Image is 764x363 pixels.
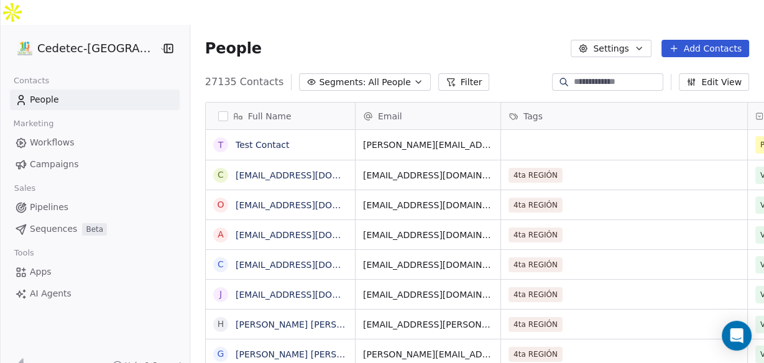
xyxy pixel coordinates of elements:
button: Filter [438,73,490,91]
button: Add Contacts [661,40,749,57]
button: Cedetec-[GEOGRAPHIC_DATA] [15,38,150,59]
a: [EMAIL_ADDRESS][DOMAIN_NAME] [236,230,388,240]
a: [EMAIL_ADDRESS][DOMAIN_NAME] [236,260,388,270]
a: Apps [10,262,180,282]
span: [EMAIL_ADDRESS][DOMAIN_NAME] [363,259,493,271]
span: Contacts [8,71,55,90]
span: People [205,39,262,58]
span: Tags [523,110,543,122]
span: People [30,93,59,106]
span: AI Agents [30,287,71,300]
a: [EMAIL_ADDRESS][DOMAIN_NAME] [236,170,388,180]
div: j [219,288,222,301]
span: Segments: [319,76,366,89]
button: Settings [571,40,651,57]
span: Campaigns [30,158,78,171]
span: [EMAIL_ADDRESS][DOMAIN_NAME] [363,229,493,241]
div: a [218,228,224,241]
span: Full Name [248,110,292,122]
div: Email [356,103,500,129]
span: Sales [9,179,41,198]
span: 4ta REGIÓN [509,168,563,183]
span: 4ta REGIÓN [509,227,563,242]
div: Full Name [206,103,355,129]
span: 27135 Contacts [205,75,284,90]
span: 4ta REGIÓN [509,317,563,332]
span: Workflows [30,136,75,149]
span: Email [378,110,402,122]
a: Workflows [10,132,180,153]
span: [EMAIL_ADDRESS][DOMAIN_NAME] [363,169,493,181]
div: T [218,139,224,152]
a: SequencesBeta [10,219,180,239]
a: AI Agents [10,283,180,304]
span: Tools [9,244,39,262]
a: [PERSON_NAME] [PERSON_NAME] [236,349,383,359]
span: Apps [30,265,52,278]
span: Pipelines [30,201,68,214]
div: G [217,347,224,361]
span: 4ta REGIÓN [509,198,563,213]
span: 4ta REGIÓN [509,287,563,302]
span: [PERSON_NAME][EMAIL_ADDRESS][DOMAIN_NAME] [363,139,493,151]
span: [EMAIL_ADDRESS][DOMAIN_NAME] [363,199,493,211]
span: [PERSON_NAME][EMAIL_ADDRESS][PERSON_NAME][DOMAIN_NAME] [363,348,493,361]
span: [EMAIL_ADDRESS][PERSON_NAME][DOMAIN_NAME] [363,318,493,331]
div: Open Intercom Messenger [722,321,752,351]
img: IMAGEN%2010%20A%C3%83%C2%91OS.png [17,41,32,56]
div: c [218,168,224,181]
a: People [10,90,180,110]
span: 4ta REGIÓN [509,347,563,362]
button: Edit View [679,73,749,91]
span: [EMAIL_ADDRESS][DOMAIN_NAME] [363,288,493,301]
div: c [218,258,224,271]
a: Test Contact [236,140,290,150]
div: H [218,318,224,331]
a: Pipelines [10,197,180,218]
span: 4ta REGIÓN [509,257,563,272]
div: Tags [501,103,747,129]
span: All People [368,76,410,89]
a: Campaigns [10,154,180,175]
span: Sequences [30,223,77,236]
div: o [217,198,224,211]
a: [EMAIL_ADDRESS][DOMAIN_NAME] [236,290,388,300]
a: [PERSON_NAME] [PERSON_NAME] [236,319,383,329]
a: [EMAIL_ADDRESS][DOMAIN_NAME] [236,200,388,210]
span: Cedetec-[GEOGRAPHIC_DATA] [37,40,156,57]
span: Beta [82,223,107,236]
span: Marketing [8,114,59,133]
